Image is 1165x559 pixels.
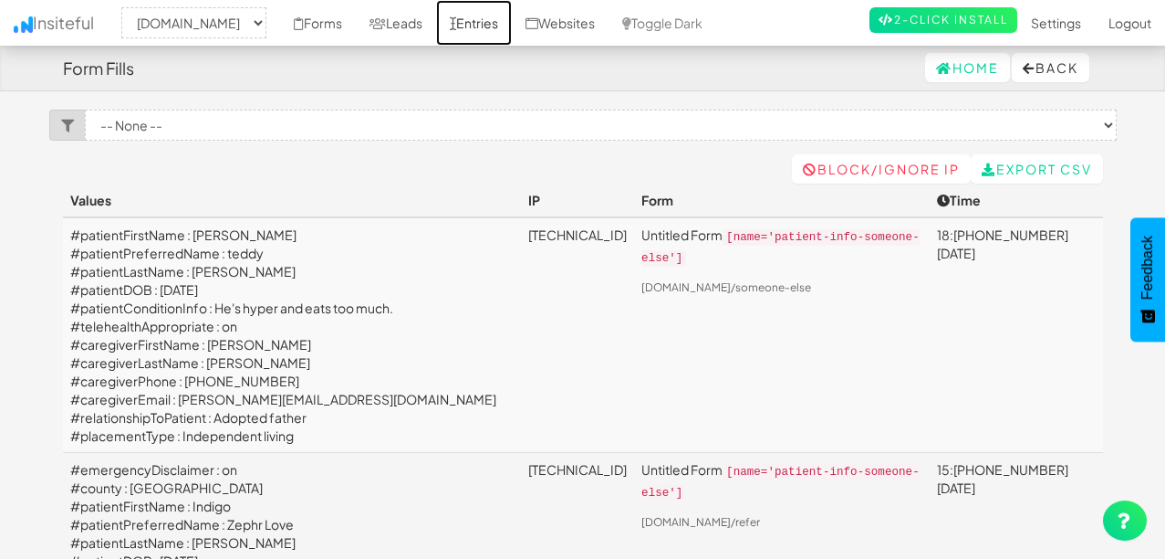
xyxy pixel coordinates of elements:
a: Export CSV [971,154,1103,184]
a: [DOMAIN_NAME]/someone-else [641,280,811,294]
th: IP [521,184,634,217]
a: 2-Click Install [869,7,1017,33]
a: [TECHNICAL_ID] [528,227,627,243]
button: Back [1012,53,1089,82]
img: icon.png [14,16,33,33]
a: Block/Ignore IP [792,154,971,184]
button: Feedback - Show survey [1130,217,1165,342]
th: Form [634,184,930,217]
td: #patientFirstName : [PERSON_NAME] #patientPreferredName : teddy #patientLastName : [PERSON_NAME] ... [63,217,522,453]
a: [DOMAIN_NAME]/refer [641,515,760,529]
a: Home [925,53,1010,82]
h4: Form Fills [63,59,134,78]
span: Feedback [1139,236,1156,300]
th: Values [63,184,522,217]
th: Time [930,184,1103,217]
p: Untitled Form [641,460,922,502]
p: Untitled Form [641,226,922,268]
a: [TECHNICAL_ID] [528,461,627,478]
code: [name='patient-info-someone-else'] [641,464,920,501]
td: 18:[PHONE_NUMBER][DATE] [930,217,1103,453]
code: [name='patient-info-someone-else'] [641,229,920,267]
